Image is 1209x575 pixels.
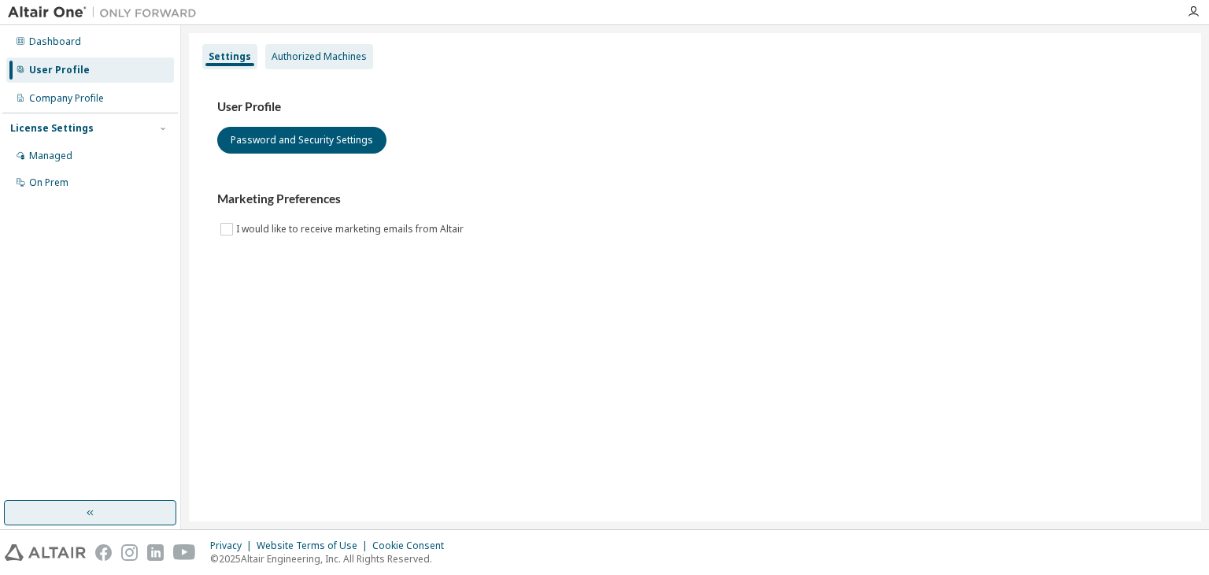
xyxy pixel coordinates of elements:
[210,552,453,566] p: © 2025 Altair Engineering, Inc. All Rights Reserved.
[29,35,81,48] div: Dashboard
[8,5,205,20] img: Altair One
[257,540,372,552] div: Website Terms of Use
[29,176,68,189] div: On Prem
[29,150,72,162] div: Managed
[29,64,90,76] div: User Profile
[209,50,251,63] div: Settings
[95,544,112,561] img: facebook.svg
[217,99,1173,115] h3: User Profile
[372,540,453,552] div: Cookie Consent
[236,220,467,239] label: I would like to receive marketing emails from Altair
[217,127,386,154] button: Password and Security Settings
[121,544,138,561] img: instagram.svg
[272,50,367,63] div: Authorized Machines
[5,544,86,561] img: altair_logo.svg
[210,540,257,552] div: Privacy
[10,122,94,135] div: License Settings
[147,544,164,561] img: linkedin.svg
[29,92,104,105] div: Company Profile
[217,191,1173,207] h3: Marketing Preferences
[173,544,196,561] img: youtube.svg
